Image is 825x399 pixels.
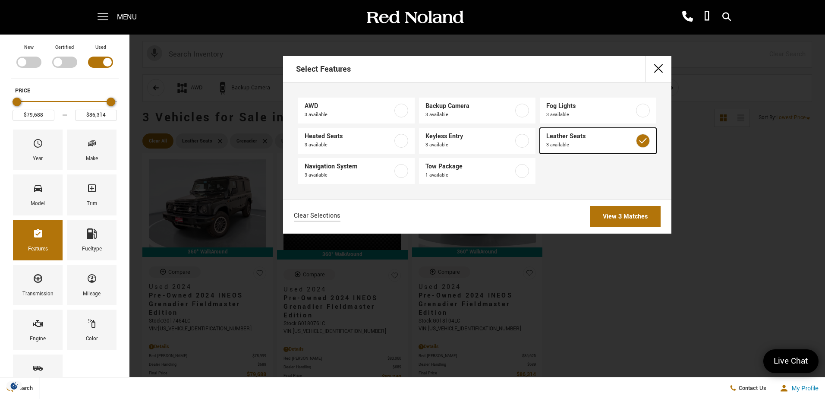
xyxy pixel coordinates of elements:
[67,130,117,170] div: MakeMake
[67,265,117,305] div: MileageMileage
[13,310,63,350] div: EngineEngine
[425,162,513,171] span: Tow Package
[107,98,115,106] div: Maximum Price
[546,102,634,111] span: Fog Lights
[546,132,634,141] span: Leather Seats
[83,289,101,299] div: Mileage
[298,158,415,184] a: Navigation System3 available
[294,212,340,222] a: Clear Selections
[24,43,34,52] label: New
[419,98,535,123] a: Backup Camera3 available
[425,111,513,119] span: 3 available
[13,355,63,395] div: BodystyleBodystyle
[30,334,46,344] div: Engine
[55,43,74,52] label: Certified
[305,141,393,149] span: 3 available
[87,271,97,289] span: Mileage
[737,384,766,392] span: Contact Us
[33,136,43,154] span: Year
[298,98,415,123] a: AWD3 available
[305,102,393,111] span: AWD
[67,174,117,215] div: TrimTrim
[13,220,63,260] div: FeaturesFeatures
[305,132,393,141] span: Heated Seats
[4,381,24,390] img: Opt-Out Icon
[13,130,63,170] div: YearYear
[33,181,43,199] span: Model
[33,316,43,334] span: Engine
[33,361,43,379] span: Bodystyle
[773,377,825,399] button: Open user profile menu
[305,162,393,171] span: Navigation System
[13,174,63,215] div: ModelModel
[87,136,97,154] span: Make
[15,87,114,95] h5: Price
[546,111,634,119] span: 3 available
[305,111,393,119] span: 3 available
[67,310,117,350] div: ColorColor
[769,355,812,367] span: Live Chat
[305,171,393,180] span: 3 available
[546,141,634,149] span: 3 available
[33,154,43,164] div: Year
[67,220,117,260] div: FueltypeFueltype
[87,199,97,209] div: Trim
[540,128,656,154] a: Leather Seats3 available
[365,10,464,25] img: Red Noland Auto Group
[296,57,351,81] h2: Select Features
[646,56,671,82] button: close
[13,95,117,121] div: Price
[86,334,98,344] div: Color
[87,316,97,334] span: Color
[13,110,54,121] input: Minimum
[425,171,513,180] span: 1 available
[13,98,21,106] div: Minimum Price
[419,158,535,184] a: Tow Package1 available
[22,289,54,299] div: Transmission
[95,43,106,52] label: Used
[13,265,63,305] div: TransmissionTransmission
[419,128,535,154] a: Keyless Entry3 available
[11,43,119,79] div: Filter by Vehicle Type
[788,385,819,392] span: My Profile
[82,244,102,254] div: Fueltype
[87,226,97,244] span: Fueltype
[75,110,117,121] input: Maximum
[4,381,24,390] section: Click to Open Cookie Consent Modal
[425,102,513,111] span: Backup Camera
[540,98,656,123] a: Fog Lights3 available
[33,271,43,289] span: Transmission
[86,154,98,164] div: Make
[298,128,415,154] a: Heated Seats3 available
[87,181,97,199] span: Trim
[33,226,43,244] span: Features
[763,349,819,373] a: Live Chat
[31,199,45,209] div: Model
[590,206,661,227] a: View 3 Matches
[425,141,513,149] span: 3 available
[425,132,513,141] span: Keyless Entry
[28,244,48,254] div: Features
